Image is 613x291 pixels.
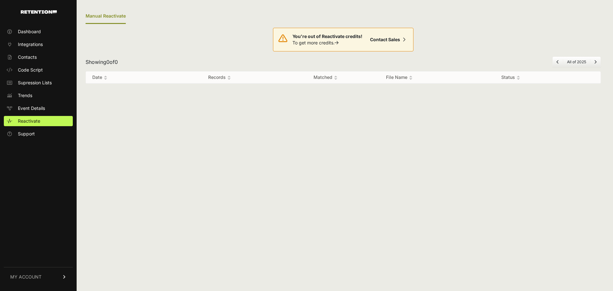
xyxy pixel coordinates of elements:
[18,105,45,111] span: Event Details
[227,75,231,80] img: no_sort-eaf950dc5ab64cae54d48a5578032e96f70b2ecb7d747501f34c8f2db400fb66.gif
[409,75,412,80] img: no_sort-eaf950dc5ab64cae54d48a5578032e96f70b2ecb7d747501f34c8f2db400fb66.gif
[563,59,590,65] li: All of 2025
[334,75,337,80] img: no_sort-eaf950dc5ab64cae54d48a5578032e96f70b2ecb7d747501f34c8f2db400fb66.gif
[86,58,118,66] div: Showing of
[4,27,73,37] a: Dashboard
[18,41,43,48] span: Integrations
[18,54,37,60] span: Contacts
[18,131,35,137] span: Support
[4,78,73,88] a: Supression Lists
[517,75,520,80] img: no_sort-eaf950dc5ab64cae54d48a5578032e96f70b2ecb7d747501f34c8f2db400fb66.gif
[552,57,601,67] nav: Page navigation
[4,103,73,113] a: Event Details
[4,39,73,50] a: Integrations
[367,33,408,46] a: Contact Sales
[4,52,73,62] a: Contacts
[594,59,597,64] a: Next
[86,9,126,24] div: Manual Reactivate
[21,10,57,14] img: Retention.com
[556,59,559,64] a: Previous
[106,59,110,65] span: 0
[86,72,168,83] th: Date
[292,40,362,46] p: To get more credits.
[380,72,495,83] th: File Name
[4,65,73,75] a: Code Script
[292,34,362,39] strong: You're out of Reactivate credits!
[18,28,41,35] span: Dashboard
[168,72,272,83] th: Records
[18,80,52,86] span: Supression Lists
[104,75,107,80] img: no_sort-eaf950dc5ab64cae54d48a5578032e96f70b2ecb7d747501f34c8f2db400fb66.gif
[115,59,118,65] span: 0
[18,92,32,99] span: Trends
[4,267,73,287] a: MY ACCOUNT
[272,72,380,83] th: Matched
[10,274,42,280] span: MY ACCOUNT
[18,67,43,73] span: Code Script
[495,72,588,83] th: Status
[4,90,73,101] a: Trends
[4,129,73,139] a: Support
[18,118,40,124] span: Reactivate
[4,116,73,126] a: Reactivate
